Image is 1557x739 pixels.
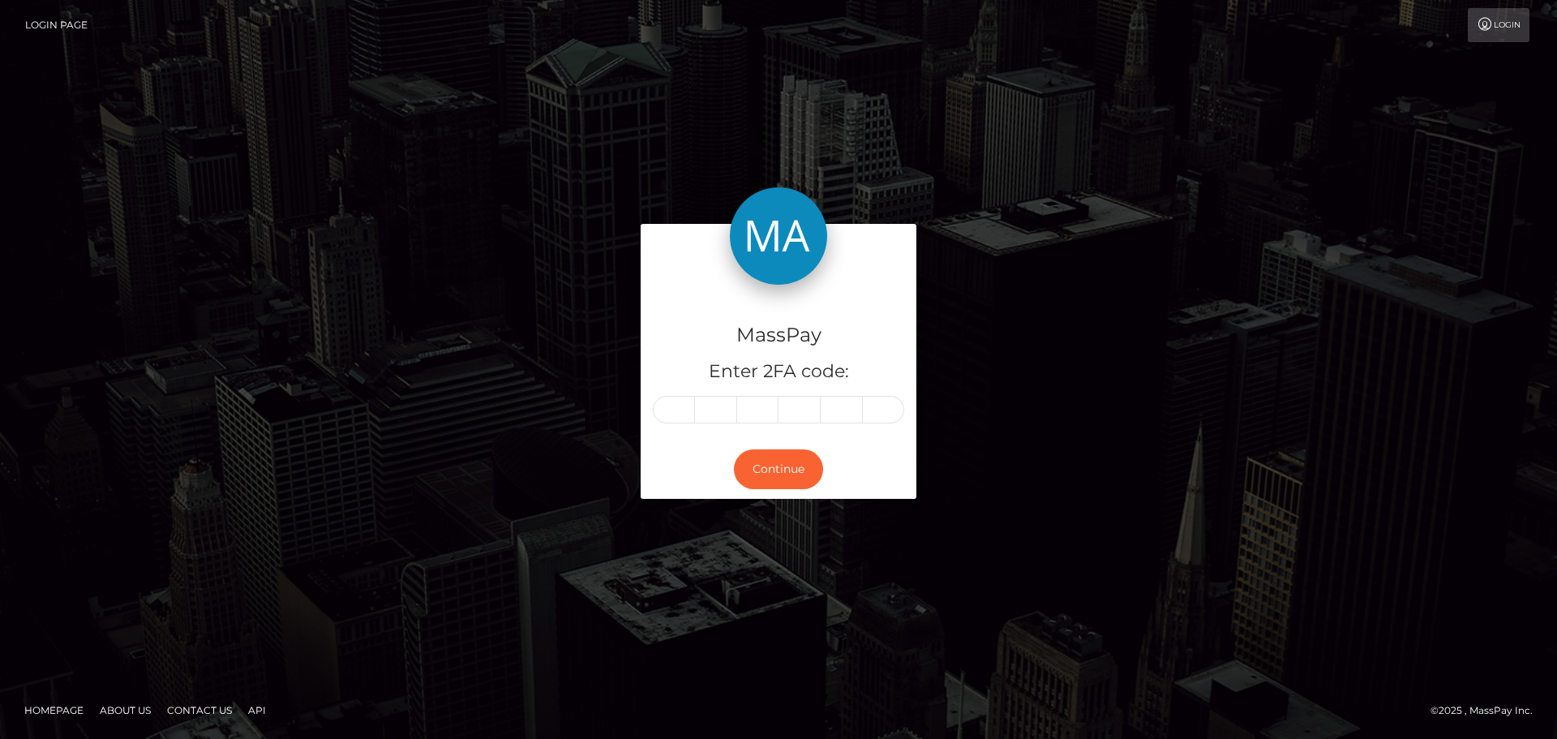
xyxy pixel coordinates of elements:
[734,449,823,489] button: Continue
[242,698,272,723] a: API
[653,359,904,385] h5: Enter 2FA code:
[25,8,88,42] a: Login Page
[1430,702,1545,720] div: © 2025 , MassPay Inc.
[730,187,827,285] img: MassPay
[1468,8,1529,42] a: Login
[653,321,904,350] h4: MassPay
[18,698,90,723] a: Homepage
[161,698,238,723] a: Contact Us
[93,698,157,723] a: About Us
